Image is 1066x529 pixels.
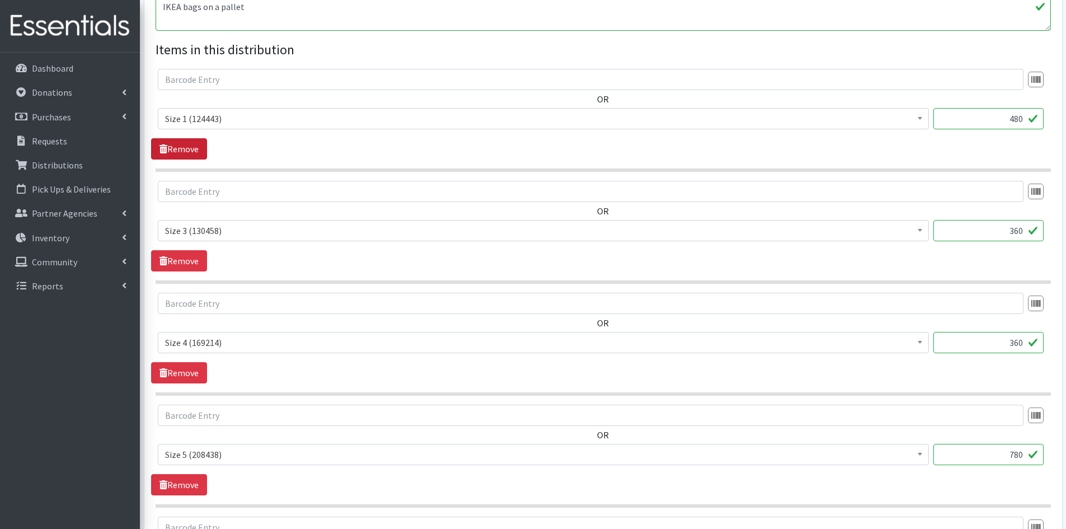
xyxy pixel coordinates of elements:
[32,63,73,74] p: Dashboard
[156,40,1051,60] legend: Items in this distribution
[933,220,1044,241] input: Quantity
[597,316,609,330] label: OR
[158,181,1023,202] input: Barcode Entry
[4,81,135,104] a: Donations
[165,111,922,127] span: Size 1 (124443)
[597,428,609,442] label: OR
[4,130,135,152] a: Requests
[4,202,135,224] a: Partner Agencies
[158,108,929,129] span: Size 1 (124443)
[4,275,135,297] a: Reports
[151,474,207,495] a: Remove
[4,227,135,249] a: Inventory
[32,232,69,244] p: Inventory
[597,92,609,106] label: OR
[32,87,72,98] p: Donations
[165,223,922,238] span: Size 3 (130458)
[32,160,83,171] p: Distributions
[32,280,63,292] p: Reports
[32,256,77,268] p: Community
[158,69,1023,90] input: Barcode Entry
[158,220,929,241] span: Size 3 (130458)
[32,208,97,219] p: Partner Agencies
[4,57,135,79] a: Dashboard
[4,251,135,273] a: Community
[4,178,135,200] a: Pick Ups & Deliveries
[158,444,929,465] span: Size 5 (208438)
[4,7,135,45] img: HumanEssentials
[32,135,67,147] p: Requests
[4,154,135,176] a: Distributions
[32,184,111,195] p: Pick Ups & Deliveries
[933,108,1044,129] input: Quantity
[933,332,1044,353] input: Quantity
[151,250,207,271] a: Remove
[597,204,609,218] label: OR
[158,332,929,353] span: Size 4 (169214)
[32,111,71,123] p: Purchases
[165,335,922,350] span: Size 4 (169214)
[933,444,1044,465] input: Quantity
[4,106,135,128] a: Purchases
[158,293,1023,314] input: Barcode Entry
[165,447,922,462] span: Size 5 (208438)
[158,405,1023,426] input: Barcode Entry
[151,138,207,160] a: Remove
[151,362,207,383] a: Remove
